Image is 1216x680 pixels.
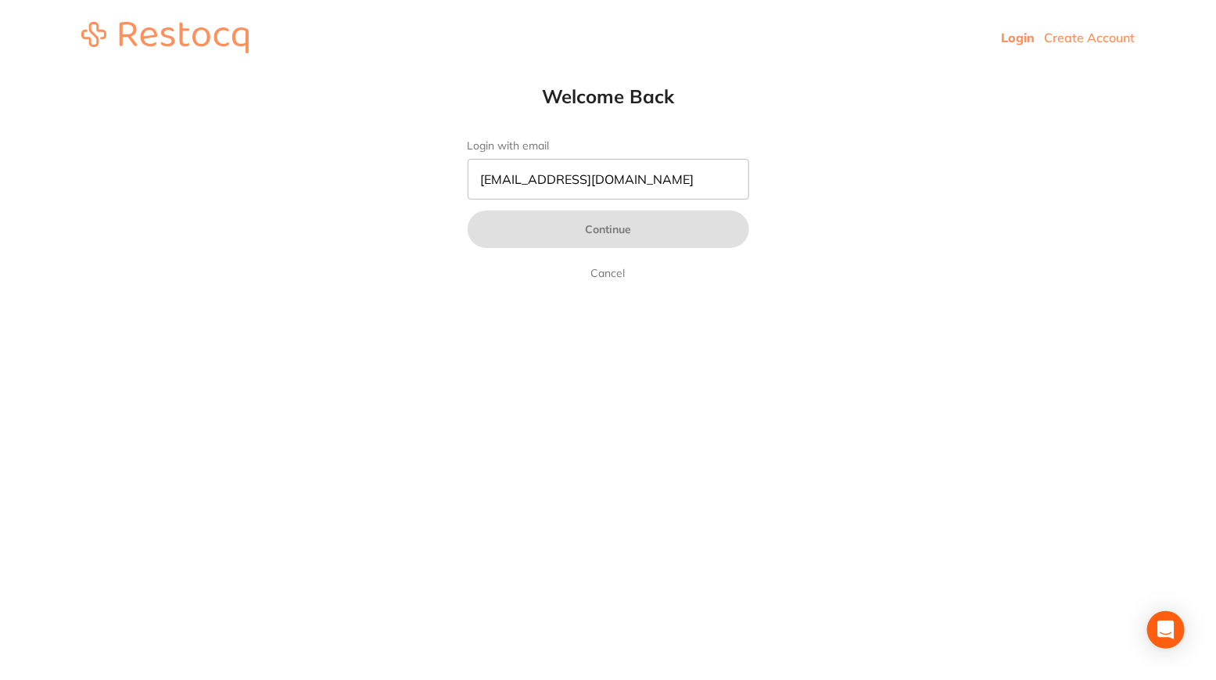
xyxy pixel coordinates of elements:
div: Open Intercom Messenger [1147,611,1185,649]
img: restocq_logo.svg [81,22,249,53]
h1: Welcome Back [436,85,780,108]
a: Login [1001,30,1035,45]
label: Login with email [468,139,749,153]
a: Create Account [1044,30,1135,45]
button: Continue [468,210,749,248]
a: Cancel [588,264,629,282]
